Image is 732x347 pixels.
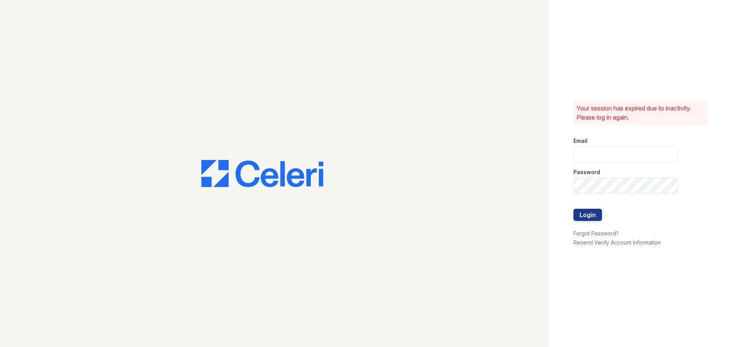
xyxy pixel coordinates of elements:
label: Email [573,137,588,145]
a: Forgot Password? [573,230,619,237]
a: Resend Verify Account Information [573,239,661,246]
p: Your session has expired due to inactivity. Please log in again. [576,104,705,122]
label: Password [573,168,600,176]
button: Login [573,209,602,221]
img: CE_Logo_Blue-a8612792a0a2168367f1c8372b55b34899dd931a85d93a1a3d3e32e68fde9ad4.png [201,160,323,187]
